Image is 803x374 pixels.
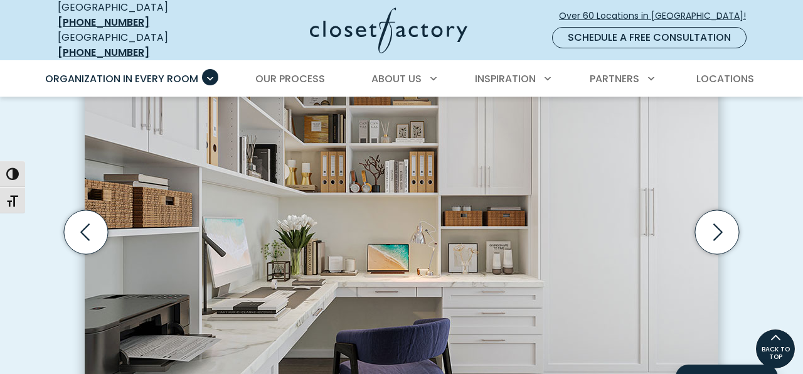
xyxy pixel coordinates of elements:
a: Schedule a Free Consultation [552,27,747,48]
span: BACK TO TOP [756,346,795,361]
a: [PHONE_NUMBER] [58,45,149,60]
span: Inspiration [475,72,536,86]
img: Closet Factory Logo [310,8,467,53]
span: Locations [696,72,754,86]
button: Previous slide [59,205,113,259]
span: Partners [590,72,639,86]
span: Organization in Every Room [45,72,198,86]
a: Over 60 Locations in [GEOGRAPHIC_DATA]! [558,5,757,27]
span: About Us [371,72,422,86]
span: Over 60 Locations in [GEOGRAPHIC_DATA]! [559,9,756,23]
nav: Primary Menu [36,61,767,97]
div: [GEOGRAPHIC_DATA] [58,30,211,60]
a: [PHONE_NUMBER] [58,15,149,29]
a: BACK TO TOP [755,329,795,369]
button: Next slide [690,205,744,259]
span: Our Process [255,72,325,86]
